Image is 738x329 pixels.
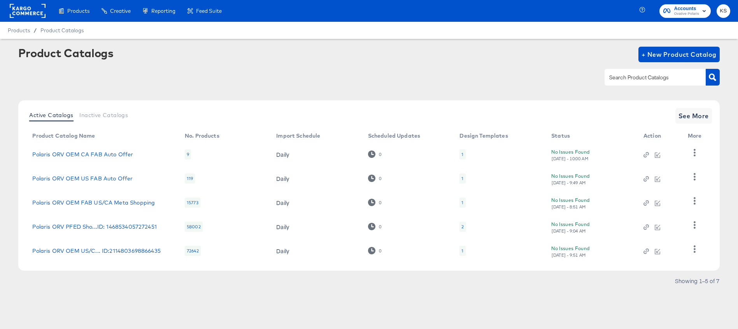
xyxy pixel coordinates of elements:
div: 1 [459,198,465,208]
th: Action [637,130,682,142]
span: Ovative Polaris [674,11,699,17]
td: Daily [270,191,361,215]
span: / [30,27,40,33]
a: Polaris ORV OEM FAB US/CA Meta Shopping [32,199,155,206]
span: Reporting [151,8,175,14]
div: 1 [461,248,463,254]
th: Status [545,130,637,142]
div: 0 [379,200,382,205]
button: See More [675,108,712,124]
div: 15773 [185,198,200,208]
div: 0 [379,176,382,181]
span: + New Product Catalog [642,49,717,60]
div: 0 [368,150,382,158]
a: Polaris ORV PFED Sho...ID: 1468534057272451 [32,224,156,230]
div: Product Catalog Name [32,133,95,139]
span: See More [678,110,709,121]
span: Products [8,27,30,33]
a: Polaris ORV OEM US/C... ID:2114803698866435 [32,248,160,254]
div: 0 [368,223,382,230]
span: Inactive Catalogs [79,112,128,118]
div: 0 [379,248,382,254]
div: 1 [459,149,465,159]
div: 9 [185,149,191,159]
input: Search Product Catalogs [608,73,691,82]
td: Daily [270,166,361,191]
button: KS [717,4,730,18]
div: 0 [368,247,382,254]
div: Showing 1–5 of 7 [675,278,720,283]
div: 2 [461,224,464,230]
span: Feed Suite [196,8,222,14]
div: Import Schedule [276,133,320,139]
div: 2 [459,222,466,232]
div: Product Catalogs [18,47,113,59]
span: Products [67,8,89,14]
a: Polaris ORV OEM CA FAB Auto Offer [32,151,133,157]
div: 0 [379,152,382,157]
div: Design Templates [459,133,508,139]
div: 58002 [185,222,203,232]
td: Daily [270,239,361,263]
div: 1 [461,151,463,157]
button: AccountsOvative Polaris [659,4,711,18]
span: Accounts [674,5,699,13]
a: Polaris ORV OEM US FAB Auto Offer [32,175,133,182]
span: Creative [110,8,131,14]
button: + New Product Catalog [638,47,720,62]
th: More [682,130,711,142]
div: 0 [368,175,382,182]
span: KS [720,7,727,16]
div: 1 [459,246,465,256]
div: 72642 [185,246,201,256]
div: 0 [368,199,382,206]
span: Active Catalogs [29,112,73,118]
td: Daily [270,142,361,166]
div: No. Products [185,133,219,139]
a: Product Catalogs [40,27,84,33]
div: 1 [461,199,463,206]
div: Scheduled Updates [368,133,421,139]
div: 0 [379,224,382,229]
div: 1 [461,175,463,182]
div: 1 [459,173,465,184]
td: Daily [270,215,361,239]
div: 119 [185,173,195,184]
